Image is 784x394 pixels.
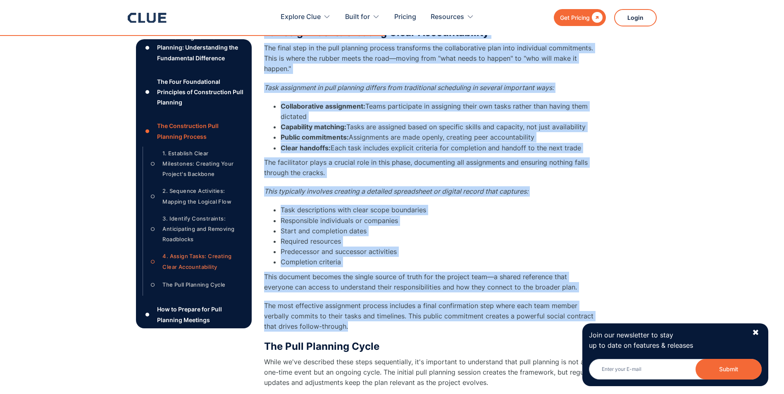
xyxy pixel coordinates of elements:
[157,76,245,108] div: The Four Foundational Principles of Construction Pull Planning
[148,158,158,170] div: ○
[614,9,657,26] a: Login
[554,9,606,26] a: Get Pricing
[431,4,474,30] div: Resources
[281,4,321,30] div: Explore Clue
[264,272,595,292] p: This document becomes the single source of truth for the project team—a shared reference that eve...
[281,122,595,132] li: Tasks are assigned based on specific skills and capacity, not just availability
[281,257,595,267] li: Completion criteria
[157,32,245,63] div: Pull Planning vs. Push Planning: Understanding the Fundamental Difference
[264,157,595,178] p: The facilitator plays a crucial role in this phase, documenting all assignments and ensuring noth...
[148,256,158,268] div: ○
[696,359,762,380] button: Submit
[281,102,365,110] strong: Collaborative assignment:
[560,12,590,23] div: Get Pricing
[281,132,595,142] li: Assignments are made openly, creating peer accountability
[157,121,245,141] div: The Construction Pull Planning Process
[162,280,225,290] div: The Pull Planning Cycle
[264,83,554,92] em: Task assignment in pull planning differs from traditional scheduling in several important ways:
[589,359,762,380] input: Enter your E-mail
[589,330,744,351] p: Join our newsletter to stay up to date on features & releases
[143,304,245,325] a: ●How to Prepare for Pull Planning Meetings
[264,43,595,74] p: The final step in the pull planning process transforms the collaborative plan into individual com...
[264,301,595,332] p: The most effective assignment process includes a final confirmation step where each team member v...
[143,32,245,63] a: ●Pull Planning vs. Push Planning: Understanding the Fundamental Difference
[281,101,595,122] li: Teams participate in assigning their own tasks rather than having them dictated
[264,187,528,195] em: This typically involves creating a detailed spreadsheet or digital record that captures:
[394,4,416,30] a: Pricing
[148,251,239,272] a: ○4. Assign Tasks: Creating Clear Accountability
[157,304,245,325] div: How to Prepare for Pull Planning Meetings
[281,123,346,131] strong: Capability matching:
[345,4,380,30] div: Built for
[143,309,153,321] div: ●
[148,148,239,180] a: ○1. Establish Clear Milestones: Creating Your Project's Backbone
[143,125,153,138] div: ●
[281,216,595,226] li: Responsible individuals or companies
[281,4,331,30] div: Explore Clue
[281,236,595,247] li: Required resources
[143,41,153,54] div: ●
[281,143,595,153] li: Each task includes explicit criteria for completion and handoff to the next trade
[281,247,595,257] li: Predecessor and successor activities
[281,144,331,152] strong: Clear handoffs:
[148,190,158,203] div: ○
[162,186,238,206] div: 2. Sequence Activities: Mapping the Logical Flow
[590,12,603,23] div: 
[431,4,464,30] div: Resources
[143,121,245,141] a: ●The Construction Pull Planning Process
[143,76,245,108] a: ●The Four Foundational Principles of Construction Pull Planning
[345,4,370,30] div: Built for
[148,186,239,206] a: ○2. Sequence Activities: Mapping the Logical Flow
[148,214,239,245] a: ○3. Identify Constraints: Anticipating and Removing Roadblocks
[281,133,349,141] strong: Public commitments:
[752,328,759,338] div: ✖
[148,223,158,235] div: ○
[148,279,158,291] div: ○
[264,357,595,388] p: While we've described these steps sequentially, it's important to understand that pull planning i...
[143,86,153,98] div: ●
[281,226,595,236] li: Start and completion dates
[148,279,239,291] a: ○The Pull Planning Cycle
[162,148,238,180] div: 1. Establish Clear Milestones: Creating Your Project's Backbone
[281,205,595,215] li: Task descriptions with clear scope boundaries
[162,251,238,272] div: 4. Assign Tasks: Creating Clear Accountability
[264,340,595,353] h3: The Pull Planning Cycle
[162,214,238,245] div: 3. Identify Constraints: Anticipating and Removing Roadblocks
